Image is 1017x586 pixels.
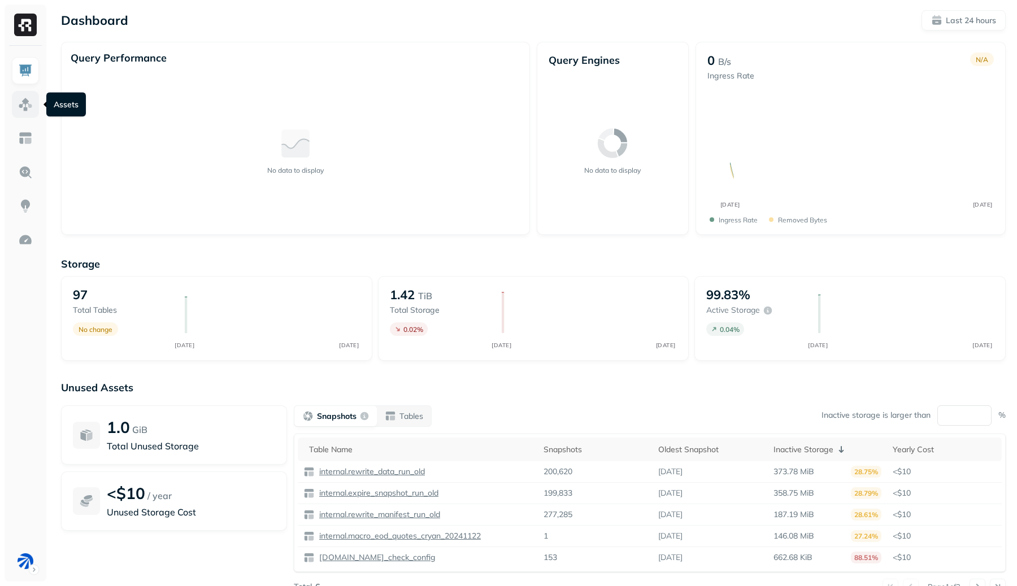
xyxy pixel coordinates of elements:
[317,488,438,498] p: internal.expire_snapshot_run_old
[18,63,33,78] img: Dashboard
[544,488,572,498] p: 199,833
[658,444,762,455] div: Oldest Snapshot
[71,51,167,64] p: Query Performance
[18,233,33,247] img: Optimization
[175,342,195,348] tspan: [DATE]
[922,10,1006,30] button: Last 24 hours
[656,342,676,348] tspan: [DATE]
[107,439,275,453] p: Total Unused Storage
[315,466,425,477] a: internal.rewrite_data_run_old
[79,325,112,334] p: No change
[303,466,315,478] img: table
[147,489,172,502] p: / year
[107,483,145,503] p: <$10
[973,342,993,348] tspan: [DATE]
[773,466,814,477] p: 373.78 MiB
[390,305,490,316] p: Total storage
[998,410,1006,421] p: %
[706,305,760,316] p: Active storage
[399,411,423,422] p: Tables
[893,531,996,541] p: <$10
[315,552,436,563] a: [DOMAIN_NAME]_check_config
[303,488,315,499] img: table
[706,287,750,303] p: 99.83%
[18,131,33,146] img: Asset Explorer
[773,444,833,455] p: Inactive Storage
[822,410,931,421] p: Inactive storage is larger than
[893,552,996,563] p: <$10
[893,444,996,455] div: Yearly Cost
[309,444,532,455] div: Table Name
[707,53,715,68] p: 0
[267,166,324,174] p: No data to display
[315,531,481,541] a: internal.macro_eod_quotes_cryan_20241122
[544,444,647,455] div: Snapshots
[107,505,275,519] p: Unused Storage Cost
[773,488,814,498] p: 358.75 MiB
[549,54,677,67] p: Query Engines
[14,14,37,36] img: Ryft
[658,466,683,477] p: [DATE]
[718,55,731,68] p: B/s
[73,287,88,303] p: 97
[339,342,359,348] tspan: [DATE]
[893,509,996,520] p: <$10
[720,325,740,334] p: 0.04 %
[544,552,557,563] p: 153
[46,93,86,117] div: Assets
[61,257,1006,270] p: Storage
[544,531,548,541] p: 1
[851,487,881,499] p: 28.79%
[773,509,814,520] p: 187.19 MiB
[773,552,812,563] p: 662.68 KiB
[544,466,572,477] p: 200,620
[946,15,996,26] p: Last 24 hours
[303,509,315,521] img: table
[418,289,432,303] p: TiB
[851,509,881,521] p: 28.61%
[18,553,33,569] img: BAM
[61,12,128,28] p: Dashboard
[972,201,992,208] tspan: [DATE]
[893,488,996,498] p: <$10
[584,166,641,174] p: No data to display
[107,417,130,437] p: 1.0
[403,325,423,334] p: 0.02 %
[778,216,827,224] p: Removed bytes
[317,466,425,477] p: internal.rewrite_data_run_old
[315,509,440,520] a: internal.rewrite_manifest_run_old
[851,530,881,542] p: 27.24%
[18,199,33,213] img: Insights
[707,71,754,81] p: Ingress Rate
[809,342,828,348] tspan: [DATE]
[303,552,315,563] img: table
[773,531,814,541] p: 146.08 MiB
[851,466,881,478] p: 28.75%
[658,531,683,541] p: [DATE]
[61,381,1006,394] p: Unused Assets
[18,97,33,112] img: Assets
[719,216,758,224] p: Ingress Rate
[18,165,33,180] img: Query Explorer
[658,552,683,563] p: [DATE]
[720,201,740,208] tspan: [DATE]
[492,342,511,348] tspan: [DATE]
[132,423,147,436] p: GiB
[544,509,572,520] p: 277,285
[73,305,173,316] p: Total tables
[893,466,996,477] p: <$10
[303,531,315,542] img: table
[317,509,440,520] p: internal.rewrite_manifest_run_old
[658,488,683,498] p: [DATE]
[390,287,415,303] p: 1.42
[317,531,481,541] p: internal.macro_eod_quotes_cryan_20241122
[851,552,881,563] p: 88.51%
[315,488,438,498] a: internal.expire_snapshot_run_old
[658,509,683,520] p: [DATE]
[317,552,436,563] p: [DOMAIN_NAME]_check_config
[317,411,357,422] p: Snapshots
[976,55,988,64] p: N/A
